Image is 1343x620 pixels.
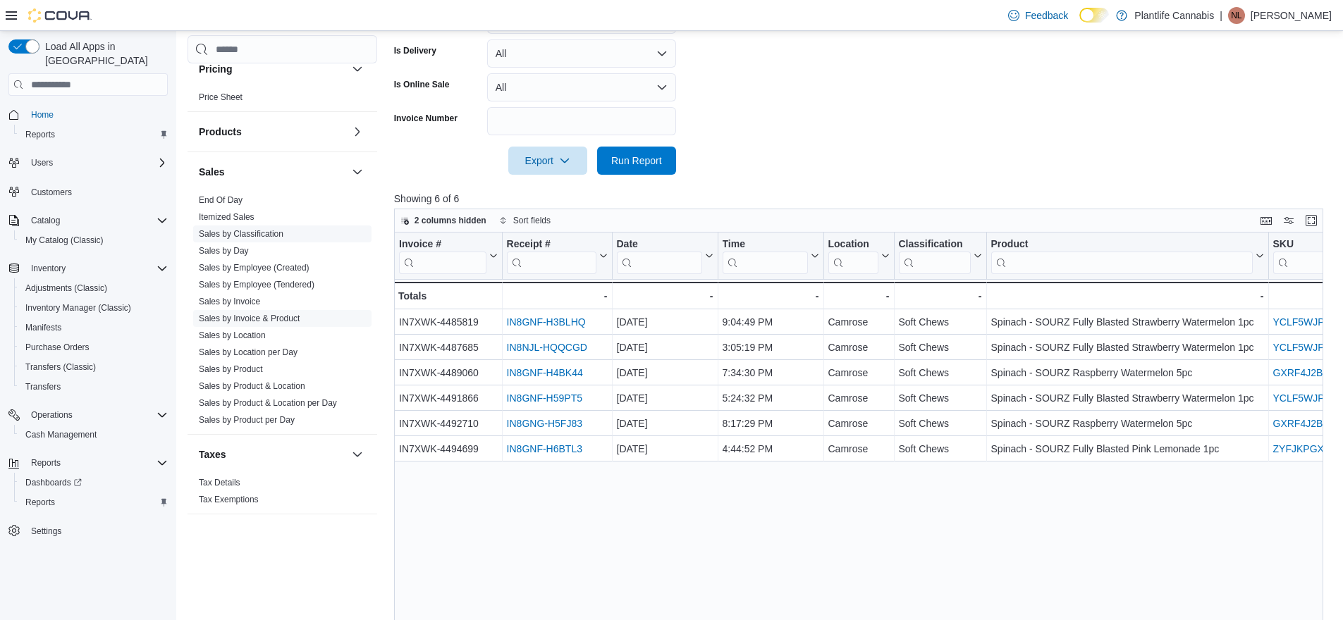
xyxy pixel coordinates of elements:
[199,297,260,306] a: Sales by Invoice
[3,521,173,541] button: Settings
[25,106,59,123] a: Home
[199,279,314,290] span: Sales by Employee (Tendered)
[25,129,55,140] span: Reports
[14,492,173,512] button: Reports
[828,238,878,274] div: Location
[199,245,249,256] span: Sales by Day
[616,238,713,274] button: Date
[199,415,295,425] a: Sales by Product per Day
[1025,8,1068,23] span: Feedback
[399,238,486,252] div: Invoice #
[1273,367,1323,378] a: GXRF4J2B
[616,287,713,304] div: -
[199,330,266,341] span: Sales by Location
[611,154,662,168] span: Run Report
[25,497,55,508] span: Reports
[25,407,78,423] button: Operations
[1303,212,1320,229] button: Enter fullscreen
[506,392,582,404] a: IN8GNF-H59PT5
[991,390,1263,407] div: Spinach - SOURZ Fully Blasted Strawberry Watermelon 1pc
[616,314,713,330] div: [DATE]
[506,367,582,378] a: IN8GNF-H4BK44
[20,339,95,356] a: Purchase Orders
[20,474,87,491] a: Dashboards
[25,212,66,229] button: Catalog
[1251,7,1332,24] p: [PERSON_NAME]
[199,195,243,205] a: End Of Day
[616,339,713,356] div: [DATE]
[506,238,596,252] div: Receipt #
[199,62,346,76] button: Pricing
[25,106,168,123] span: Home
[25,184,78,201] a: Customers
[394,45,436,56] label: Is Delivery
[506,418,582,429] a: IN8GNG-H5FJ83
[898,339,981,356] div: Soft Chews
[199,62,232,76] h3: Pricing
[25,454,66,471] button: Reports
[14,318,173,337] button: Manifests
[199,212,255,222] a: Itemized Sales
[828,339,889,356] div: Camrose
[14,425,173,445] button: Cash Management
[394,79,450,90] label: Is Online Sale
[14,298,173,318] button: Inventory Manager (Classic)
[991,238,1252,252] div: Product
[199,414,295,426] span: Sales by Product per Day
[898,238,970,252] div: Classification
[828,440,889,457] div: Camrose
[898,364,981,381] div: Soft Chews
[31,526,61,537] span: Settings
[188,474,377,514] div: Taxes
[1258,212,1275,229] button: Keyboard shortcuts
[991,314,1263,330] div: Spinach - SOURZ Fully Blasted Strawberry Watermelon 1pc
[199,347,298,357] a: Sales by Location per Day
[513,215,551,226] span: Sort fields
[20,359,168,376] span: Transfers (Classic)
[199,246,249,256] a: Sales by Day
[487,73,676,101] button: All
[20,126,61,143] a: Reports
[14,357,173,377] button: Transfers (Classic)
[399,238,486,274] div: Invoice #
[14,377,173,397] button: Transfers
[394,192,1333,206] p: Showing 6 of 6
[25,322,61,333] span: Manifests
[991,238,1263,274] button: Product
[20,126,168,143] span: Reports
[199,381,305,391] a: Sales by Product & Location
[3,211,173,230] button: Catalog
[3,453,173,473] button: Reports
[25,381,61,392] span: Transfers
[199,364,263,374] a: Sales by Product
[3,153,173,173] button: Users
[828,364,889,381] div: Camrose
[20,280,113,297] a: Adjustments (Classic)
[399,339,498,356] div: IN7XWK-4487685
[20,494,61,511] a: Reports
[517,147,579,175] span: Export
[828,238,878,252] div: Location
[399,415,498,432] div: IN7XWK-4492710
[28,8,92,23] img: Cova
[199,194,243,206] span: End Of Day
[616,238,701,252] div: Date
[395,212,492,229] button: 2 columns hidden
[1231,7,1241,24] span: NL
[1273,443,1323,454] a: ZYFJKPGX
[188,192,377,434] div: Sales
[493,212,556,229] button: Sort fields
[898,314,981,330] div: Soft Chews
[616,364,713,381] div: [DATE]
[991,440,1263,457] div: Spinach - SOURZ Fully Blasted Pink Lemonade 1pc
[722,238,807,274] div: Time
[199,125,346,139] button: Products
[722,390,818,407] div: 5:24:32 PM
[39,39,168,68] span: Load All Apps in [GEOGRAPHIC_DATA]
[722,440,818,457] div: 4:44:52 PM
[188,89,377,111] div: Pricing
[399,238,498,274] button: Invoice #
[20,232,109,249] a: My Catalog (Classic)
[1228,7,1245,24] div: Natalie Lockhart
